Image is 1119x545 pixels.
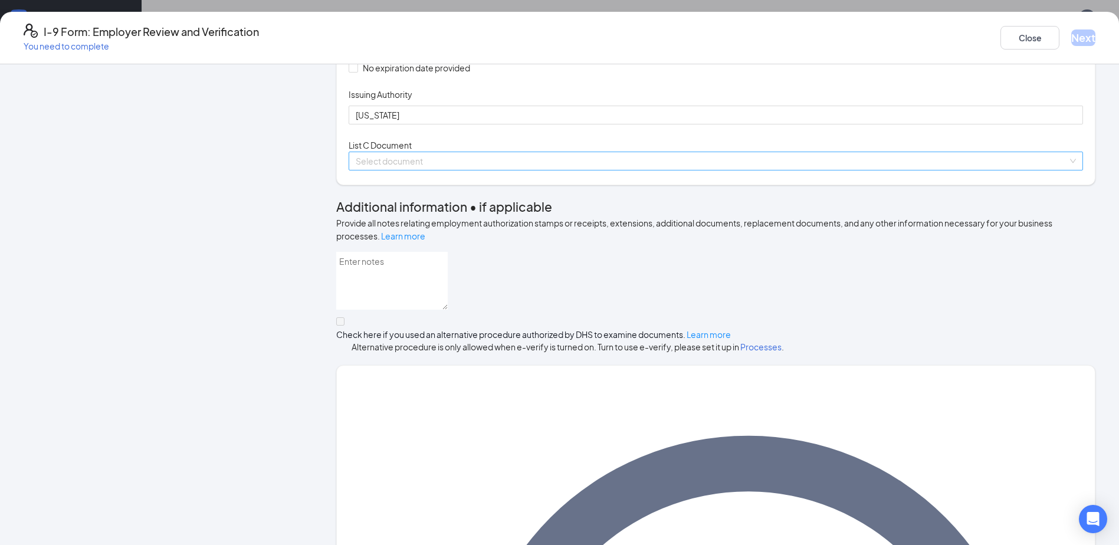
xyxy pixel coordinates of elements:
[349,88,412,100] span: Issuing Authority
[1071,29,1095,46] button: Next
[467,199,552,215] span: • if applicable
[1000,26,1059,50] button: Close
[336,218,1052,241] span: Provide all notes relating employment authorization stamps or receipts, extensions, additional do...
[740,342,782,352] a: Processes
[44,24,259,40] h4: I-9 Form: Employer Review and Verification
[24,40,259,52] p: You need to complete
[24,24,38,38] svg: FormI9EVerifyIcon
[349,140,412,150] span: List C Document
[687,329,731,340] a: Learn more
[336,329,1095,340] div: Check here if you used an alternative procedure authorized by DHS to examine documents.
[336,199,467,215] span: Additional information
[336,317,344,326] input: Check here if you used an alternative procedure authorized by DHS to examine documents. Learn more
[358,61,475,74] span: No expiration date provided
[336,340,1095,353] span: Alternative procedure is only allowed when e-verify is turned on. Turn to use e-verify, please se...
[1079,505,1107,533] div: Open Intercom Messenger
[381,231,425,241] a: Learn more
